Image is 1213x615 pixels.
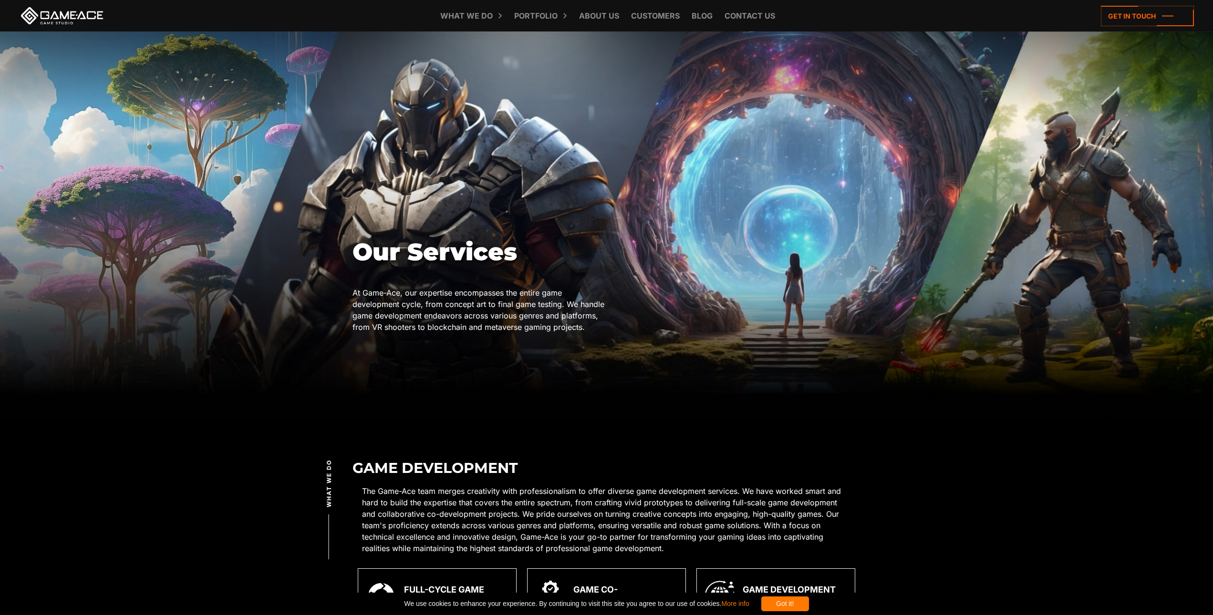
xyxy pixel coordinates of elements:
[761,596,809,611] div: Got it!
[352,287,607,333] div: At Game-Ace, our expertise encompasses the entire game development cycle, from concept art to fin...
[404,596,749,611] span: We use cookies to enhance your experience. By continuing to visit this site you agree to our use ...
[404,583,508,609] div: Full-Cycle Game Development
[325,460,333,507] span: What we do
[362,485,851,554] p: The Game-Ace team merges creativity with professionalism to offer diverse game development servic...
[1101,6,1194,26] a: Get in touch
[352,460,861,476] h2: Game Development
[573,583,678,609] div: Game Co-Development
[705,581,735,611] img: Game development outsourcing 1
[352,239,607,265] h1: Our Services
[721,600,749,607] a: More info
[743,583,847,609] div: Game Development Outsourcing
[368,583,394,609] img: Full circle game development
[535,581,566,611] img: Game co development icon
